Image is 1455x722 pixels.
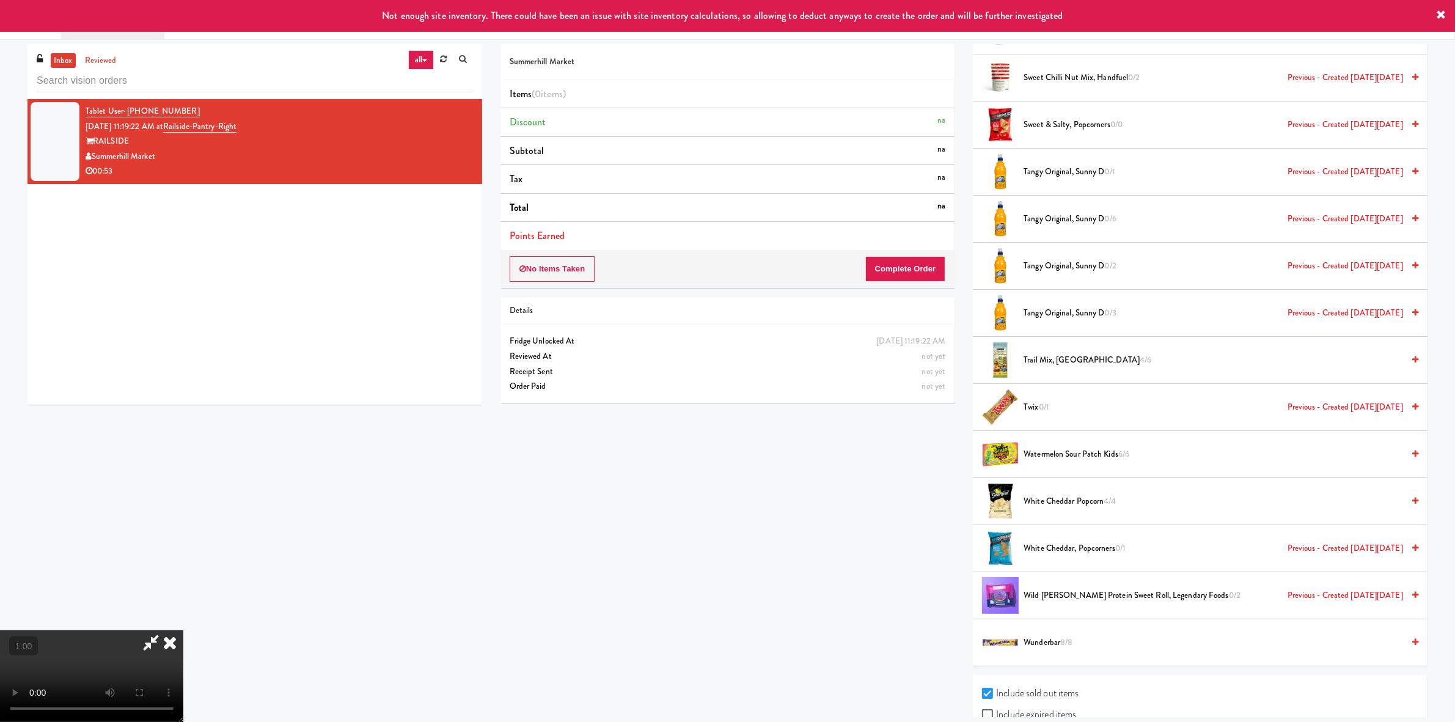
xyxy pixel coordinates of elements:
span: Tangy Original, Sunny D [1024,259,1403,274]
span: Previous - Created [DATE][DATE] [1288,306,1403,321]
div: Tangy Original, Sunny D0/6Previous - Created [DATE][DATE] [1019,212,1418,227]
span: Points Earned [510,229,565,243]
div: RAILSIDE [86,134,473,149]
div: Tangy Original, Sunny D0/2Previous - Created [DATE][DATE] [1019,259,1418,274]
span: Previous - Created [DATE][DATE] [1288,164,1403,180]
div: na [937,199,945,214]
span: (0 ) [532,87,566,101]
input: Include expired items [982,710,996,720]
div: Trail Mix, [GEOGRAPHIC_DATA]4/6 [1019,353,1418,368]
a: all [408,50,434,70]
div: Wunderbar8/8 [1019,635,1418,650]
span: 6/6 [1118,448,1129,460]
div: Receipt Sent [510,364,946,380]
div: Tangy Original, Sunny D0/1Previous - Created [DATE][DATE] [1019,164,1418,180]
span: 0/1 [1115,542,1126,554]
div: na [937,170,945,185]
div: Tangy Original, Sunny D0/3Previous - Created [DATE][DATE] [1019,306,1418,321]
div: Details [510,303,946,319]
span: Previous - Created [DATE][DATE] [1288,212,1403,227]
span: White Cheddar Popcorn [1024,494,1403,509]
span: Twix [1024,400,1403,415]
span: 4/4 [1104,495,1116,507]
li: Tablet User· [PHONE_NUMBER][DATE] 11:19:22 AM atRailside-Pantry-RightRAILSIDESummerhill Market00:53 [27,99,482,184]
span: Subtotal [510,144,544,158]
span: White Cheddar, Popcorners [1024,541,1403,556]
button: Complete Order [865,256,946,282]
span: Tangy Original, Sunny D [1024,212,1403,227]
span: Not enough site inventory. There could have been an issue with site inventory calculations, so al... [382,9,1063,23]
span: not yet [922,366,946,377]
span: not yet [922,380,946,392]
span: Discount [510,115,546,129]
span: 0/2 [1105,260,1116,271]
div: Reviewed At [510,349,946,364]
div: Order Paid [510,379,946,394]
h5: Summerhill Market [510,57,946,67]
span: Total [510,201,529,215]
div: na [937,142,945,157]
span: Trail Mix, [GEOGRAPHIC_DATA] [1024,353,1403,368]
span: Items [510,87,566,101]
span: Previous - Created [DATE][DATE] [1288,259,1403,274]
span: 0/1 [1105,166,1115,177]
span: Wunderbar [1024,635,1403,650]
span: Wild [PERSON_NAME] Protein Sweet Roll, Legendary Foods [1024,588,1403,603]
a: Railside-Pantry-Right [163,120,236,133]
span: Previous - Created [DATE][DATE] [1288,588,1403,603]
div: Twix0/1Previous - Created [DATE][DATE] [1019,400,1418,415]
a: reviewed [82,53,120,68]
span: 0/3 [1105,307,1116,319]
a: inbox [51,53,76,68]
div: Fridge Unlocked At [510,334,946,349]
span: [DATE] 11:19:22 AM at [86,120,163,132]
div: Sweet & Salty, Popcorners0/0Previous - Created [DATE][DATE] [1019,117,1418,133]
div: Wild [PERSON_NAME] Protein Sweet Roll, Legendary Foods0/2Previous - Created [DATE][DATE] [1019,588,1418,603]
span: · [PHONE_NUMBER] [123,105,200,117]
ng-pluralize: items [541,87,563,101]
div: [DATE] 11:19:22 AM [877,334,946,349]
span: Tangy Original, Sunny D [1024,306,1403,321]
button: No Items Taken [510,256,595,282]
div: Summerhill Market [86,149,473,164]
span: 0/1 [1039,401,1049,413]
div: White Cheddar Popcorn4/4 [1019,494,1418,509]
span: Tangy Original, Sunny D [1024,164,1403,180]
span: Previous - Created [DATE][DATE] [1288,70,1403,86]
span: 0/2 [1128,72,1140,83]
span: Previous - Created [DATE][DATE] [1288,541,1403,556]
span: 8/8 [1060,636,1072,648]
span: 4/6 [1140,354,1151,366]
div: na [937,113,945,128]
span: Tax [510,172,522,186]
span: Previous - Created [DATE][DATE] [1288,400,1403,415]
span: 0/6 [1105,213,1116,224]
span: not yet [922,350,946,362]
span: 0/2 [1229,589,1241,601]
span: 0/0 [1110,119,1123,130]
div: White Cheddar, Popcorners0/1Previous - Created [DATE][DATE] [1019,541,1418,556]
label: Include sold out items [982,684,1079,702]
input: Search vision orders [37,70,473,92]
span: Previous - Created [DATE][DATE] [1288,117,1403,133]
div: Watermelon Sour Patch Kids6/6 [1019,447,1418,462]
input: Include sold out items [982,689,996,699]
span: Sweet Chilli Nut Mix, Handfuel [1024,70,1403,86]
span: Watermelon Sour Patch Kids [1024,447,1403,462]
a: Tablet User· [PHONE_NUMBER] [86,105,200,117]
div: 00:53 [86,164,473,179]
span: Sweet & Salty, Popcorners [1024,117,1403,133]
div: Sweet Chilli Nut Mix, Handfuel0/2Previous - Created [DATE][DATE] [1019,70,1418,86]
